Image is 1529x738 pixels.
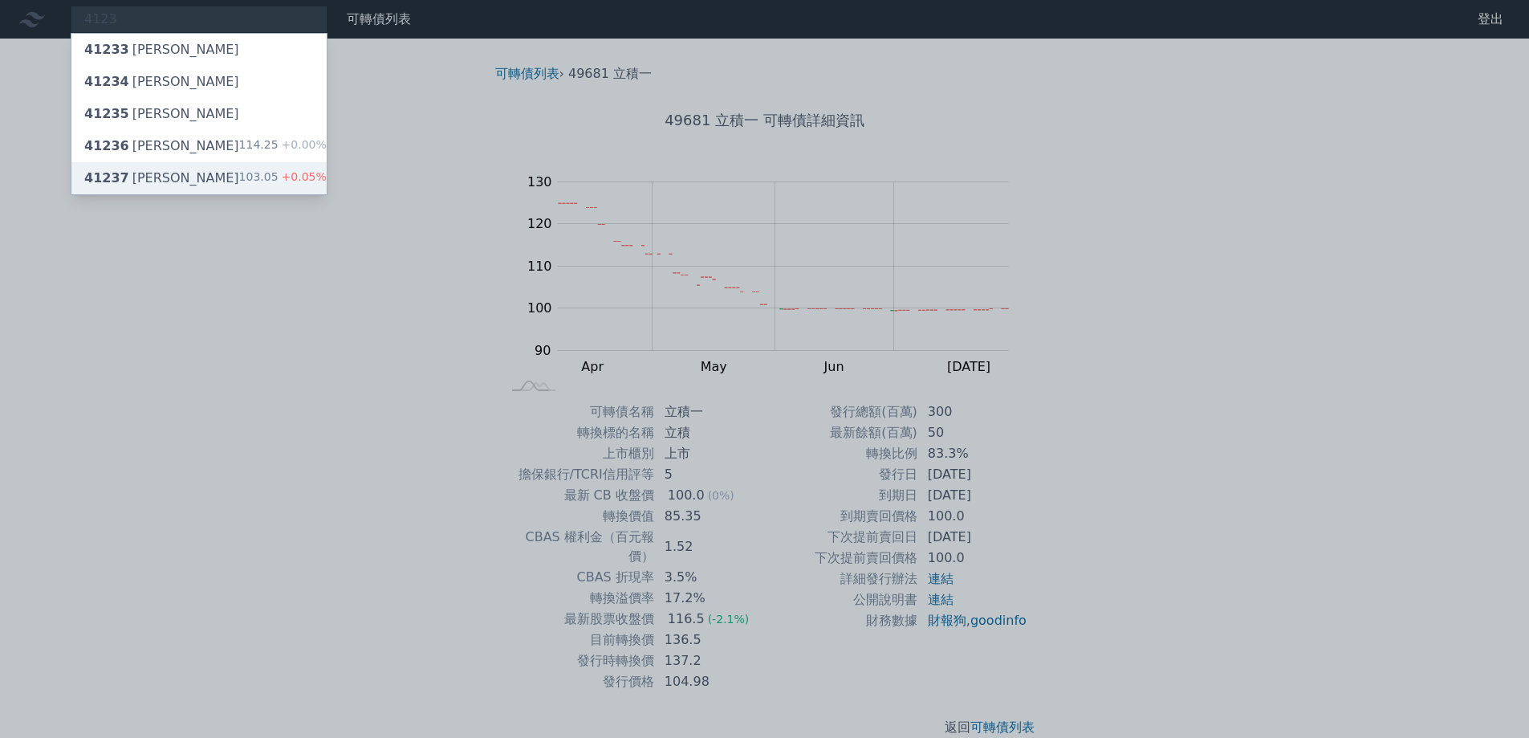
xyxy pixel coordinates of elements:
[71,162,327,194] a: 41237[PERSON_NAME] 103.05+0.05%
[239,137,327,156] div: 114.25
[279,170,327,183] span: +0.05%
[84,74,129,89] span: 41234
[84,40,239,59] div: [PERSON_NAME]
[71,130,327,162] a: 41236[PERSON_NAME] 114.25+0.00%
[71,34,327,66] a: 41233[PERSON_NAME]
[239,169,327,188] div: 103.05
[84,169,239,188] div: [PERSON_NAME]
[71,98,327,130] a: 41235[PERSON_NAME]
[84,170,129,186] span: 41237
[84,138,129,153] span: 41236
[84,104,239,124] div: [PERSON_NAME]
[84,42,129,57] span: 41233
[84,72,239,92] div: [PERSON_NAME]
[71,66,327,98] a: 41234[PERSON_NAME]
[84,137,239,156] div: [PERSON_NAME]
[84,106,129,121] span: 41235
[279,138,327,151] span: +0.00%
